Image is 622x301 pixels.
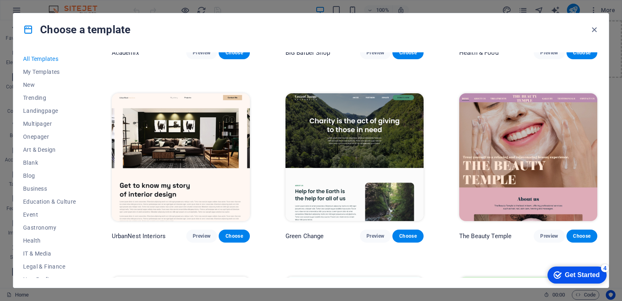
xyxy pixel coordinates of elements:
[186,230,217,243] button: Preview
[23,120,76,127] span: Multipager
[459,232,511,240] p: The Beauty Temple
[399,233,417,239] span: Choose
[23,146,76,153] span: Art & Design
[534,230,564,243] button: Preview
[23,169,76,182] button: Blog
[573,49,591,56] span: Choose
[219,230,249,243] button: Choose
[193,233,211,239] span: Preview
[23,247,76,260] button: IT & Media
[23,185,76,192] span: Business
[225,233,243,239] span: Choose
[23,234,76,247] button: Health
[540,49,558,56] span: Preview
[23,195,76,208] button: Education & Culture
[251,35,291,47] span: Add elements
[23,221,76,234] button: Gastronomy
[285,49,330,57] p: BIG Barber Shop
[23,95,76,101] span: Trending
[23,182,76,195] button: Business
[392,46,423,59] button: Choose
[392,230,423,243] button: Choose
[23,52,76,65] button: All Templates
[360,46,391,59] button: Preview
[23,82,76,88] span: New
[23,273,76,286] button: Non-Profit
[567,46,597,59] button: Choose
[573,233,591,239] span: Choose
[23,159,76,166] span: Blank
[360,230,391,243] button: Preview
[60,2,68,10] div: 4
[23,65,76,78] button: My Templates
[285,93,424,221] img: Green Change
[23,237,76,244] span: Health
[23,107,76,114] span: Landingpage
[219,46,249,59] button: Choose
[112,49,139,57] p: Academix
[534,46,564,59] button: Preview
[366,49,384,56] span: Preview
[23,211,76,218] span: Event
[23,208,76,221] button: Event
[540,233,558,239] span: Preview
[23,69,76,75] span: My Templates
[23,156,76,169] button: Blank
[23,78,76,91] button: New
[24,9,59,16] div: Get Started
[399,49,417,56] span: Choose
[23,172,76,179] span: Blog
[23,104,76,117] button: Landingpage
[23,91,76,104] button: Trending
[23,260,76,273] button: Legal & Finance
[23,198,76,205] span: Education & Culture
[23,130,76,143] button: Onepager
[23,133,76,140] span: Onepager
[567,230,597,243] button: Choose
[225,49,243,56] span: Choose
[459,49,498,57] p: Health & Food
[285,232,324,240] p: Green Change
[193,49,211,56] span: Preview
[23,23,130,36] h4: Choose a template
[294,35,339,47] span: Paste clipboard
[6,4,66,21] div: Get Started 4 items remaining, 20% complete
[23,56,76,62] span: All Templates
[112,93,250,221] img: UrbanNest Interiors
[23,143,76,156] button: Art & Design
[459,93,597,221] img: The Beauty Temple
[23,276,76,283] span: Non-Profit
[366,233,384,239] span: Preview
[186,46,217,59] button: Preview
[112,232,166,240] p: UrbanNest Interiors
[23,117,76,130] button: Multipager
[23,250,76,257] span: IT & Media
[23,263,76,270] span: Legal & Finance
[23,224,76,231] span: Gastronomy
